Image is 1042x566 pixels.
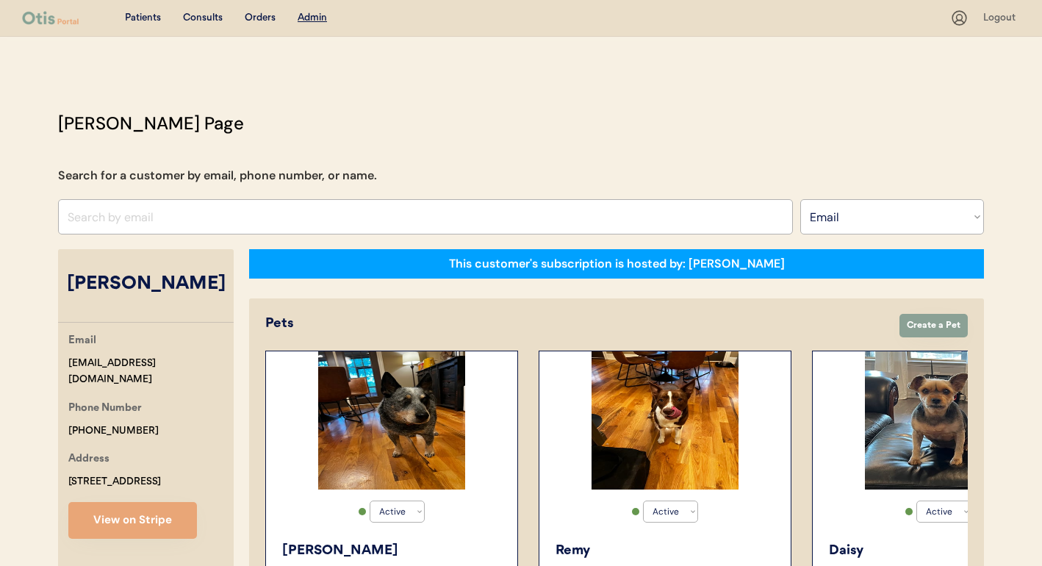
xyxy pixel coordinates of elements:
[245,11,276,26] div: Orders
[556,541,776,561] div: Remy
[68,355,234,389] div: [EMAIL_ADDRESS][DOMAIN_NAME]
[899,314,968,337] button: Create a Pet
[318,351,465,490] img: IMG_4236.jpeg
[68,423,159,440] div: [PHONE_NUMBER]
[58,110,244,137] div: [PERSON_NAME] Page
[68,502,197,539] button: View on Stripe
[449,256,785,272] div: This customer's subscription is hosted by: [PERSON_NAME]
[592,351,739,490] img: 3-3.jpg
[68,400,142,418] div: Phone Number
[58,167,377,185] div: Search for a customer by email, phone number, or name.
[58,271,234,298] div: [PERSON_NAME]
[282,541,503,561] div: [PERSON_NAME]
[68,451,109,469] div: Address
[983,11,1020,26] div: Logout
[183,11,223,26] div: Consults
[265,314,885,334] div: Pets
[68,332,96,351] div: Email
[865,351,1012,490] img: IMG_5331.jpeg
[125,11,161,26] div: Patients
[68,473,161,490] div: [STREET_ADDRESS]
[58,199,793,234] input: Search by email
[298,12,327,23] u: Admin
